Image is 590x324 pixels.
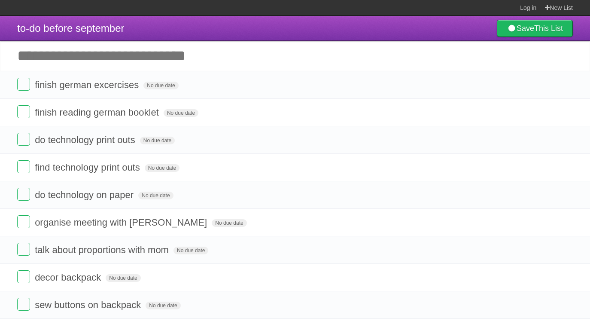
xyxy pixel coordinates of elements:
[17,188,30,201] label: Done
[17,243,30,256] label: Done
[17,160,30,173] label: Done
[145,164,179,172] span: No due date
[164,109,198,117] span: No due date
[17,133,30,146] label: Done
[17,105,30,118] label: Done
[35,79,141,90] span: finish german excercises
[140,137,175,144] span: No due date
[17,270,30,283] label: Done
[143,82,178,89] span: No due date
[35,162,142,173] span: find technology print outs
[138,192,173,199] span: No due date
[17,215,30,228] label: Done
[35,300,143,310] span: sew buttons on backpack
[146,302,180,309] span: No due date
[17,22,124,34] span: to-do before september
[35,245,171,255] span: talk about proportions with mom
[17,298,30,311] label: Done
[497,20,573,37] a: SaveThis List
[173,247,208,254] span: No due date
[534,24,563,33] b: This List
[212,219,246,227] span: No due date
[17,78,30,91] label: Done
[35,217,209,228] span: organise meeting with [PERSON_NAME]
[35,107,161,118] span: finish reading german booklet
[35,134,137,145] span: do technology print outs
[106,274,140,282] span: No due date
[35,272,103,283] span: decor backpack
[35,190,136,200] span: do technology on paper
